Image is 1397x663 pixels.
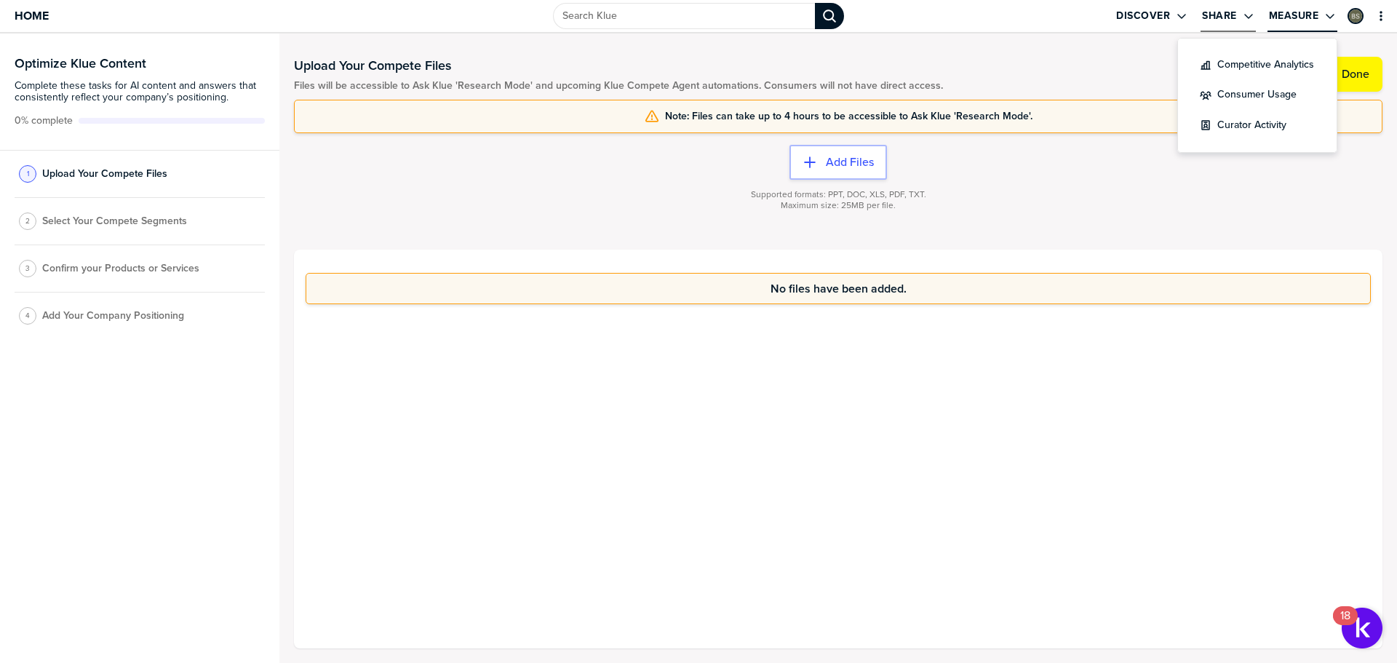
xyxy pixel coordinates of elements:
[665,111,1032,122] span: Note: Files can take up to 4 hours to be accessible to Ask Klue 'Research Mode'.
[25,215,30,226] span: 2
[771,282,907,295] span: No files have been added.
[42,168,167,180] span: Upload Your Compete Files
[294,80,943,92] span: Files will be accessible to Ask Klue 'Research Mode' and upcoming Klue Compete Agent automations....
[1217,118,1286,133] label: Curator Activity
[1269,9,1319,23] label: Measure
[1217,57,1314,73] label: Competitive Analytics
[1346,7,1365,25] a: Edit Profile
[1217,87,1297,103] label: Consumer Usage
[1348,8,1364,24] div: Brandon Schott
[1340,616,1350,635] div: 18
[815,3,844,29] div: Search Klue
[294,57,943,74] h1: Upload Your Compete Files
[27,168,29,179] span: 1
[15,57,265,70] h3: Optimize Klue Content
[1349,9,1362,23] img: c87442eb67660451de2c4daf01f3b6f2-sml.png
[826,155,874,170] label: Add Files
[15,9,49,22] span: Home
[1190,50,1325,140] ul: Measure
[781,200,896,211] span: Maximum size: 25MB per file.
[25,310,30,321] span: 4
[1202,9,1237,23] label: Share
[1116,9,1170,23] label: Discover
[25,263,30,274] span: 3
[553,3,815,29] input: Search Klue
[1342,608,1382,648] button: Open Resource Center, 18 new notifications
[15,115,73,127] span: Active
[42,215,187,227] span: Select Your Compete Segments
[42,310,184,322] span: Add Your Company Positioning
[1190,80,1325,110] button: measure:consumer-usage
[1190,111,1325,140] button: measure:curator
[1190,50,1325,80] button: measure:competitive-analytics
[751,189,926,200] span: Supported formats: PPT, DOC, XLS, PDF, TXT.
[15,80,265,103] span: Complete these tasks for AI content and answers that consistently reflect your company’s position...
[42,263,199,274] span: Confirm your Products or Services
[1342,67,1369,82] label: Done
